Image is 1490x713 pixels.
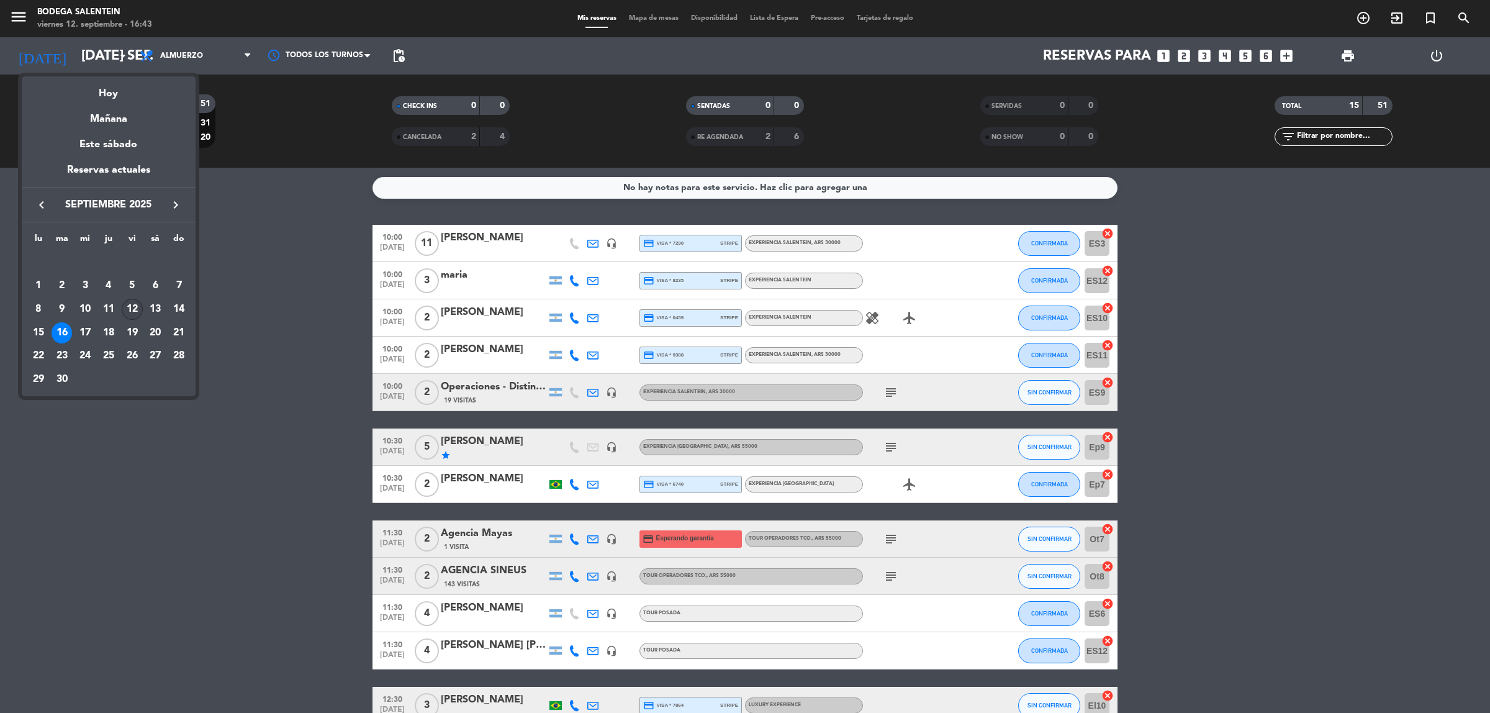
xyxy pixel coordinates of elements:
div: Hoy [22,76,196,102]
div: 8 [28,299,49,320]
td: 10 de septiembre de 2025 [73,297,97,321]
div: 30 [52,369,73,390]
div: 13 [145,299,166,320]
div: 12 [122,299,143,320]
div: 11 [98,299,119,320]
td: 15 de septiembre de 2025 [27,321,50,345]
div: 22 [28,346,49,367]
div: 24 [74,346,96,367]
div: 4 [98,275,119,296]
div: 19 [122,322,143,343]
i: keyboard_arrow_left [34,198,49,212]
div: 25 [98,346,119,367]
td: 27 de septiembre de 2025 [144,345,168,368]
td: 20 de septiembre de 2025 [144,321,168,345]
td: 26 de septiembre de 2025 [120,345,144,368]
th: lunes [27,232,50,251]
td: 1 de septiembre de 2025 [27,275,50,298]
td: 24 de septiembre de 2025 [73,345,97,368]
div: Reservas actuales [22,162,196,188]
td: 16 de septiembre de 2025 [50,321,74,345]
span: septiembre 2025 [53,197,165,213]
div: 5 [122,275,143,296]
div: 3 [74,275,96,296]
div: 29 [28,369,49,390]
td: 29 de septiembre de 2025 [27,368,50,391]
td: 21 de septiembre de 2025 [167,321,191,345]
td: 4 de septiembre de 2025 [97,275,120,298]
th: sábado [144,232,168,251]
div: 15 [28,322,49,343]
td: 28 de septiembre de 2025 [167,345,191,368]
div: 16 [52,322,73,343]
div: Este sábado [22,127,196,162]
div: 1 [28,275,49,296]
div: 27 [145,346,166,367]
td: 23 de septiembre de 2025 [50,345,74,368]
th: miércoles [73,232,97,251]
td: 30 de septiembre de 2025 [50,368,74,391]
td: SEP. [27,251,191,275]
div: 21 [168,322,189,343]
td: 18 de septiembre de 2025 [97,321,120,345]
td: 19 de septiembre de 2025 [120,321,144,345]
td: 7 de septiembre de 2025 [167,275,191,298]
th: viernes [120,232,144,251]
div: 18 [98,322,119,343]
td: 13 de septiembre de 2025 [144,297,168,321]
div: 23 [52,346,73,367]
div: 7 [168,275,189,296]
td: 2 de septiembre de 2025 [50,275,74,298]
div: 2 [52,275,73,296]
div: 17 [74,322,96,343]
div: 28 [168,346,189,367]
td: 11 de septiembre de 2025 [97,297,120,321]
th: jueves [97,232,120,251]
td: 3 de septiembre de 2025 [73,275,97,298]
td: 6 de septiembre de 2025 [144,275,168,298]
td: 5 de septiembre de 2025 [120,275,144,298]
td: 8 de septiembre de 2025 [27,297,50,321]
div: 9 [52,299,73,320]
td: 12 de septiembre de 2025 [120,297,144,321]
td: 9 de septiembre de 2025 [50,297,74,321]
td: 25 de septiembre de 2025 [97,345,120,368]
i: keyboard_arrow_right [168,198,183,212]
th: domingo [167,232,191,251]
button: keyboard_arrow_left [30,197,53,213]
td: 14 de septiembre de 2025 [167,297,191,321]
div: 26 [122,346,143,367]
div: 20 [145,322,166,343]
td: 17 de septiembre de 2025 [73,321,97,345]
td: 22 de septiembre de 2025 [27,345,50,368]
div: 6 [145,275,166,296]
th: martes [50,232,74,251]
button: keyboard_arrow_right [165,197,187,213]
div: 14 [168,299,189,320]
div: 10 [74,299,96,320]
div: Mañana [22,102,196,127]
